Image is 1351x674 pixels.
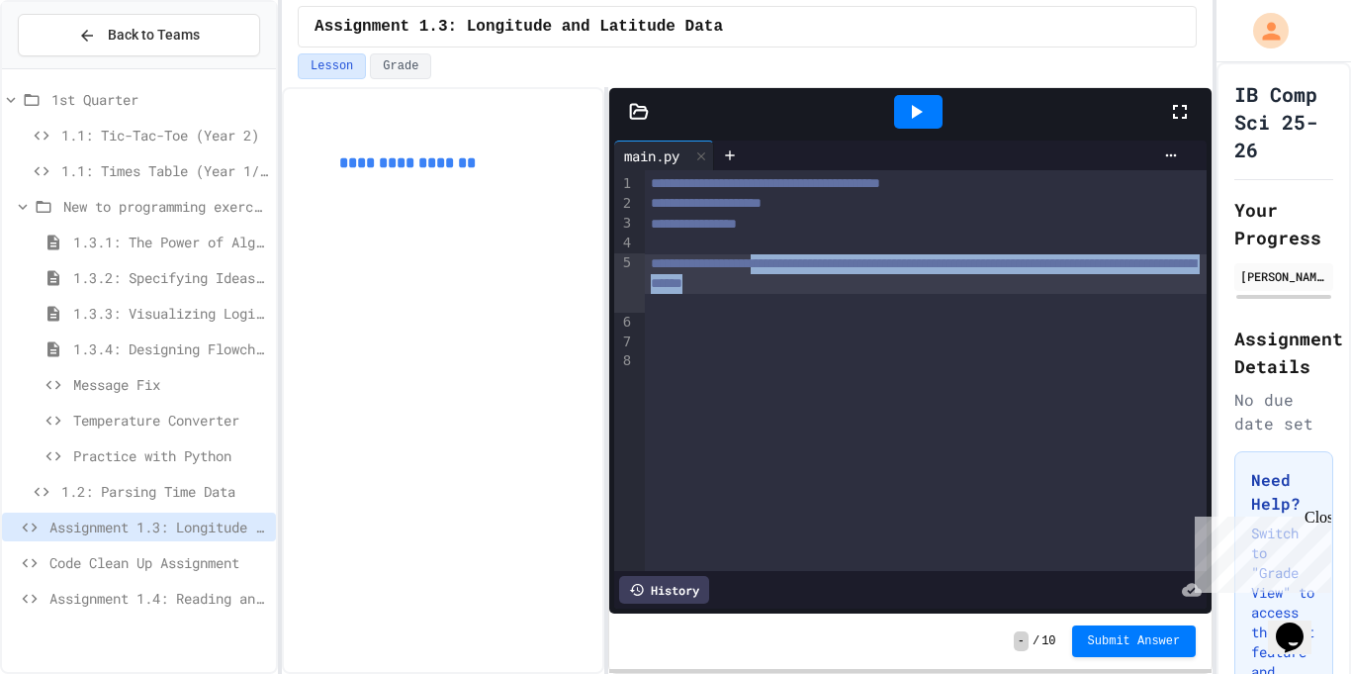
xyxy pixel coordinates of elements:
iframe: chat widget [1268,595,1331,654]
div: My Account [1232,8,1294,53]
div: 2 [614,194,634,214]
span: Temperature Converter [73,410,268,431]
span: 1.1: Tic-Tac-Toe (Year 2) [61,125,268,145]
span: 1.1: Times Table (Year 1/SL) [61,160,268,181]
span: 1.3.1: The Power of Algorithms [73,232,268,252]
div: 8 [614,351,634,371]
span: 1st Quarter [51,89,268,110]
h3: Need Help? [1251,468,1316,516]
div: Chat with us now!Close [8,8,136,126]
span: 10 [1041,633,1055,649]
span: - [1014,631,1029,651]
span: Code Clean Up Assignment [49,552,268,573]
button: Grade [370,53,431,79]
span: 1.3.3: Visualizing Logic with Flowcharts [73,303,268,324]
span: Assignment 1.3: Longitude and Latitude Data [49,517,268,537]
button: Lesson [298,53,366,79]
iframe: chat widget [1187,509,1331,593]
div: 5 [614,253,634,313]
div: 6 [614,313,634,333]
div: History [619,576,709,604]
span: Back to Teams [108,25,200,46]
span: / [1033,633,1039,649]
div: 7 [614,333,634,352]
div: [PERSON_NAME] [1240,267,1327,285]
div: 1 [614,174,634,194]
span: 1.3.2: Specifying Ideas with Pseudocode [73,267,268,288]
div: main.py [614,145,689,166]
div: main.py [614,141,714,170]
h2: Assignment Details [1234,325,1333,380]
div: No due date set [1234,388,1333,435]
span: New to programming exercises [63,196,268,217]
span: 1.2: Parsing Time Data [61,481,268,502]
span: Practice with Python [73,445,268,466]
h1: IB Comp Sci 25-26 [1234,80,1333,163]
button: Submit Answer [1072,626,1197,657]
h2: Your Progress [1234,196,1333,251]
span: Submit Answer [1088,633,1181,649]
span: Assignment 1.3: Longitude and Latitude Data [315,15,723,39]
span: Message Fix [73,374,268,395]
div: 4 [614,234,634,253]
span: 1.3.4: Designing Flowcharts [73,338,268,359]
button: Back to Teams [18,14,260,56]
div: 3 [614,214,634,234]
span: Assignment 1.4: Reading and Parsing Data [49,588,268,609]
